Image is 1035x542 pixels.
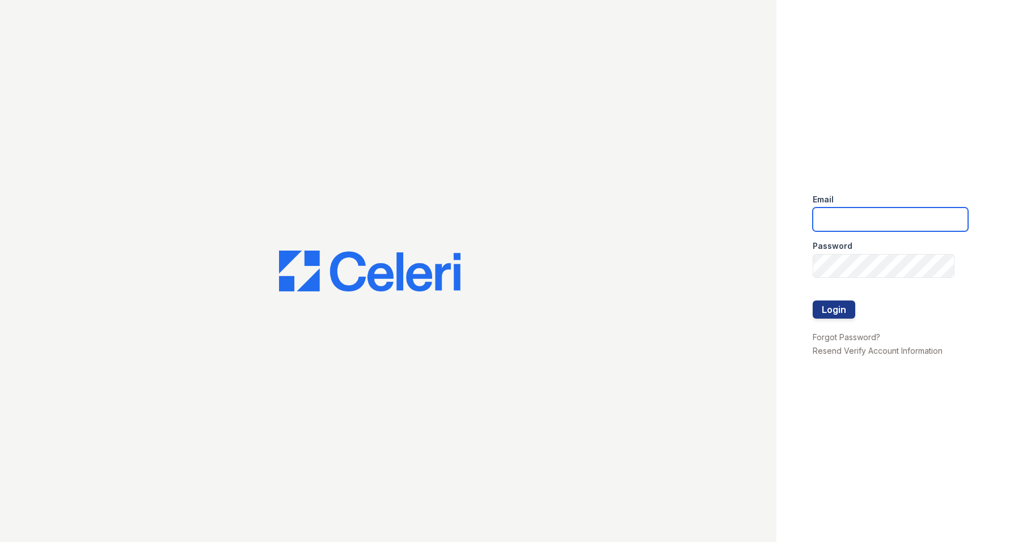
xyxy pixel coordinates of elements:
button: Login [813,300,855,319]
label: Email [813,194,834,205]
img: CE_Logo_Blue-a8612792a0a2168367f1c8372b55b34899dd931a85d93a1a3d3e32e68fde9ad4.png [279,251,461,291]
label: Password [813,240,852,252]
a: Forgot Password? [813,332,880,342]
a: Resend Verify Account Information [813,346,943,355]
